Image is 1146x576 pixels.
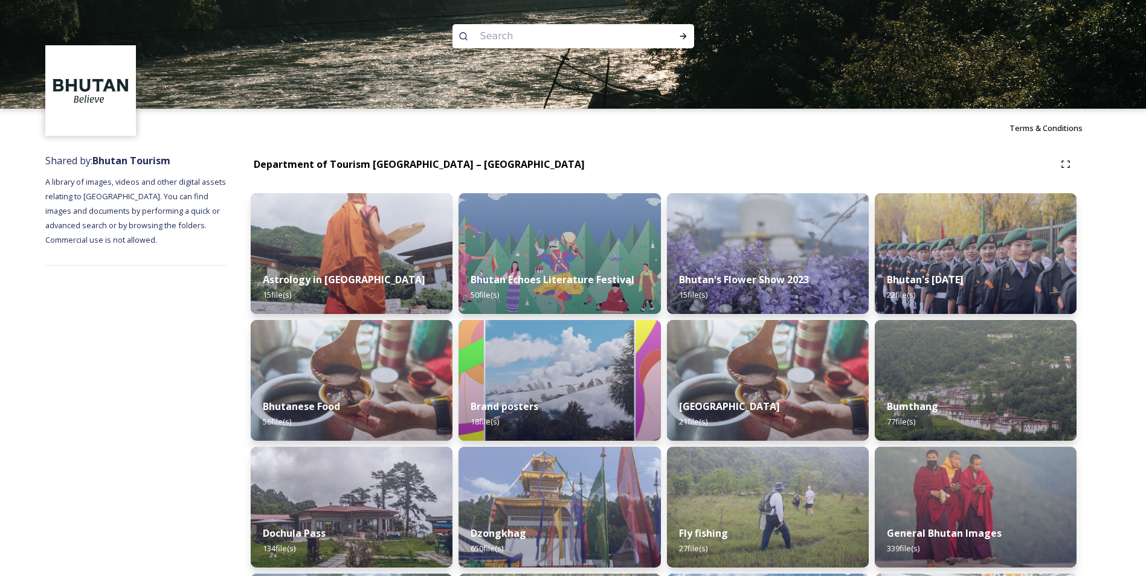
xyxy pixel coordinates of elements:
[263,273,425,286] strong: Astrology in [GEOGRAPHIC_DATA]
[887,416,915,427] span: 77 file(s)
[263,543,295,554] span: 134 file(s)
[251,447,452,568] img: 2022-10-01%252011.41.43.jpg
[251,320,452,441] img: Bumdeling%2520090723%2520by%2520Amp%2520Sripimanwat-4.jpg
[471,526,526,540] strong: Dzongkhag
[474,23,640,50] input: Search
[679,543,707,554] span: 27 file(s)
[679,526,728,540] strong: Fly fishing
[887,289,915,300] span: 22 file(s)
[459,320,660,441] img: Bhutan_Believe_800_1000_4.jpg
[679,289,707,300] span: 15 file(s)
[251,193,452,314] img: _SCH1465.jpg
[679,416,707,427] span: 21 file(s)
[667,447,869,568] img: by%2520Ugyen%2520Wangchuk14.JPG
[875,447,1077,568] img: MarcusWestbergBhutanHiRes-23.jpg
[679,400,780,413] strong: [GEOGRAPHIC_DATA]
[887,273,964,286] strong: Bhutan's [DATE]
[875,193,1077,314] img: Bhutan%2520National%2520Day10.jpg
[887,400,938,413] strong: Bumthang
[679,273,809,286] strong: Bhutan's Flower Show 2023
[471,273,634,286] strong: Bhutan Echoes Literature Festival
[667,193,869,314] img: Bhutan%2520Flower%2520Show2.jpg
[471,543,503,554] span: 650 file(s)
[263,400,340,413] strong: Bhutanese Food
[45,176,228,245] span: A library of images, videos and other digital assets relating to [GEOGRAPHIC_DATA]. You can find ...
[263,526,326,540] strong: Dochula Pass
[263,289,291,300] span: 15 file(s)
[667,320,869,441] img: Bumdeling%2520090723%2520by%2520Amp%2520Sripimanwat-4%25202.jpg
[45,154,170,167] span: Shared by:
[1009,121,1101,135] a: Terms & Conditions
[471,289,499,300] span: 50 file(s)
[47,47,135,135] img: BT_Logo_BB_Lockup_CMYK_High%2520Res.jpg
[459,447,660,568] img: Festival%2520Header.jpg
[887,543,919,554] span: 339 file(s)
[459,193,660,314] img: Bhutan%2520Echoes7.jpg
[887,526,1002,540] strong: General Bhutan Images
[1009,123,1083,133] span: Terms & Conditions
[471,400,538,413] strong: Brand posters
[875,320,1077,441] img: Bumthang%2520180723%2520by%2520Amp%2520Sripimanwat-20.jpg
[92,154,170,167] strong: Bhutan Tourism
[263,416,291,427] span: 56 file(s)
[254,158,585,171] strong: Department of Tourism [GEOGRAPHIC_DATA] – [GEOGRAPHIC_DATA]
[471,416,499,427] span: 18 file(s)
